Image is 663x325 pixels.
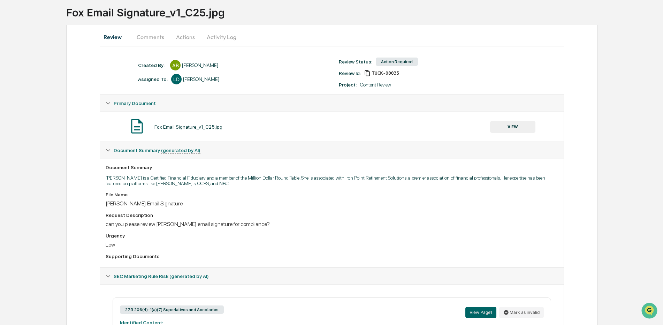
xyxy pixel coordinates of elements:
[114,100,156,106] span: Primary Document
[100,268,563,285] div: SEC Marketing Rule Risk (generated by AI)
[100,29,131,45] button: Review
[372,70,399,76] span: 5b2d234f-d22e-408a-86fd-eb545f21baa6
[100,142,563,159] div: Document Summary (generated by AI)
[58,88,86,95] span: Attestations
[100,95,563,112] div: Primary Document
[138,62,167,68] div: Created By: ‎ ‎
[119,55,127,64] button: Start new chat
[7,89,13,94] div: 🖐️
[24,53,114,60] div: Start new chat
[49,118,84,123] a: Powered byPylon
[106,165,558,170] div: Document Summary
[106,175,558,186] p: [PERSON_NAME] is a Certified Financial Fiduciary and a member of the Million Dollar Round Table. ...
[106,212,558,218] div: Request Description
[161,148,200,153] u: (generated by AI)
[106,200,558,207] div: [PERSON_NAME] Email Signature
[376,58,418,66] div: Action Required
[499,307,544,318] button: Mark as invalid
[182,62,218,68] div: [PERSON_NAME]
[360,82,391,88] div: Content Review
[641,302,660,321] iframe: Open customer support
[14,101,44,108] span: Data Lookup
[106,233,558,239] div: Urgency
[7,102,13,107] div: 🔎
[7,53,20,66] img: 1746055101610-c473b297-6a78-478c-a979-82029cc54cd1
[170,60,181,70] div: AB
[100,112,563,142] div: Primary Document
[171,74,182,84] div: LD
[128,118,146,135] img: Document Icon
[170,29,201,45] button: Actions
[14,88,45,95] span: Preclearance
[138,76,168,82] div: Assigned To:
[114,148,200,153] span: Document Summary
[4,98,47,111] a: 🔎Data Lookup
[183,76,219,82] div: [PERSON_NAME]
[66,1,663,19] div: Fox Email Signature_v1_C25.jpg
[106,192,558,197] div: File Name
[7,15,127,26] p: How can we help?
[48,85,89,98] a: 🗄️Attestations
[154,124,222,130] div: Fox Email Signature_v1_C25.jpg
[24,60,88,66] div: We're available if you need us!
[490,121,535,133] button: VIEW
[4,85,48,98] a: 🖐️Preclearance
[69,118,84,123] span: Pylon
[51,89,56,94] div: 🗄️
[120,305,224,314] div: 275.206(4)-1(a)(7) Superlatives and Accolades
[339,70,361,76] div: Review Id:
[201,29,242,45] button: Activity Log
[106,221,558,227] div: can you please review [PERSON_NAME] email signature for compliance?
[131,29,170,45] button: Comments
[169,273,209,279] u: (generated by AI)
[465,307,496,318] button: View Page1
[339,82,357,88] div: Project:
[106,254,558,259] div: Supporting Documents
[100,29,564,45] div: secondary tabs example
[100,159,563,267] div: Document Summary (generated by AI)
[114,273,209,279] span: SEC Marketing Rule Risk
[339,59,372,65] div: Review Status:
[106,241,558,248] div: Low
